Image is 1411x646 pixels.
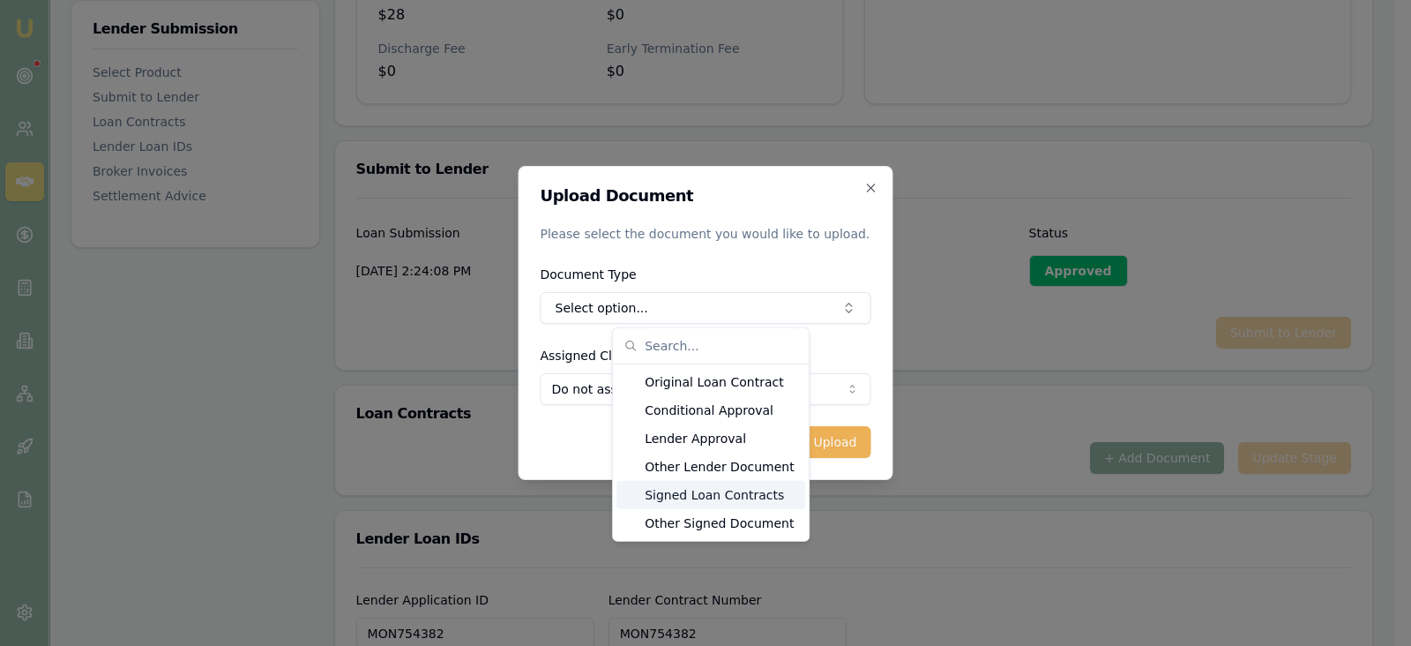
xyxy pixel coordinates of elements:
[616,453,805,481] div: Other Lender Document
[616,368,805,396] div: Original Loan Contract
[541,292,871,324] button: Select option...
[541,225,871,243] p: Please select the document you would like to upload.
[541,267,637,282] label: Document Type
[541,349,636,363] label: Assigned Client
[616,509,805,537] div: Other Signed Document
[616,481,805,509] div: Signed Loan Contracts
[613,364,809,541] div: Search...
[799,426,870,458] button: Upload
[616,396,805,424] div: Conditional Approval
[541,188,871,204] h2: Upload Document
[616,424,805,453] div: Lender Approval
[645,328,798,364] input: Search...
